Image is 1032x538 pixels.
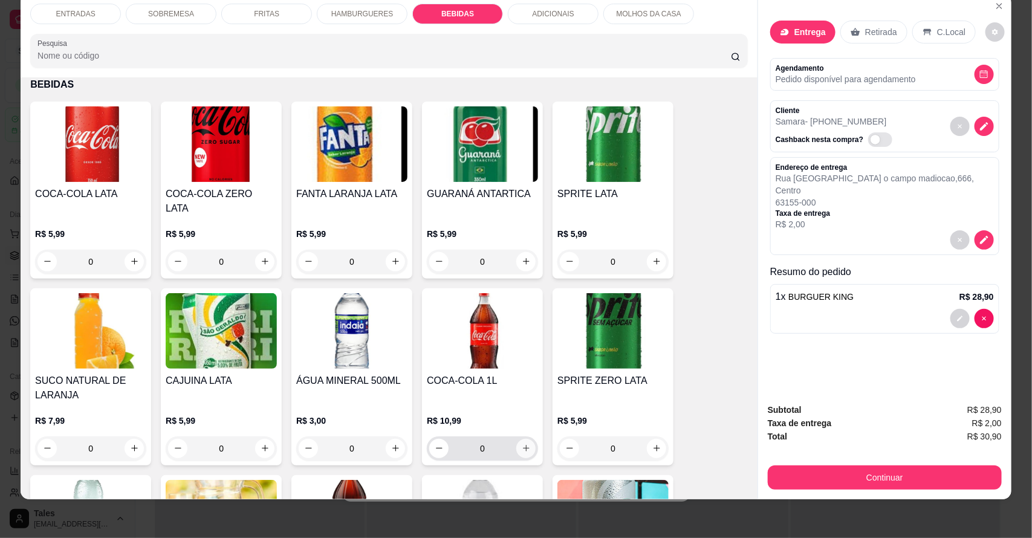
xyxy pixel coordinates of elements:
[37,252,57,271] button: decrease-product-quantity
[296,415,407,427] p: R$ 3,00
[557,293,669,369] img: product-image
[616,9,681,19] p: MOLHOS DA CASA
[37,50,731,62] input: Pesquisa
[794,26,826,38] p: Entrega
[975,117,994,136] button: decrease-product-quantity
[532,9,574,19] p: ADICIONAIS
[975,230,994,250] button: decrease-product-quantity
[35,228,146,240] p: R$ 5,99
[776,209,994,218] p: Taxa de entrega
[768,465,1002,490] button: Continuar
[441,9,474,19] p: BEBIDAS
[386,439,405,458] button: increase-product-quantity
[557,187,669,201] h4: SPRITE LATA
[125,252,144,271] button: increase-product-quantity
[166,228,277,240] p: R$ 5,99
[647,252,666,271] button: increase-product-quantity
[125,439,144,458] button: increase-product-quantity
[427,374,538,388] h4: COCA-COLA 1L
[776,218,994,230] p: R$ 2,00
[985,22,1005,42] button: decrease-product-quantity
[35,293,146,369] img: product-image
[296,106,407,182] img: product-image
[788,292,854,302] span: BURGUER KING
[776,196,994,209] p: 63155-000
[950,117,970,136] button: decrease-product-quantity
[35,187,146,201] h4: COCA-COLA LATA
[560,439,579,458] button: decrease-product-quantity
[950,230,970,250] button: decrease-product-quantity
[386,252,405,271] button: increase-product-quantity
[950,309,970,328] button: decrease-product-quantity
[37,38,71,48] label: Pesquisa
[427,228,538,240] p: R$ 5,99
[975,65,994,84] button: decrease-product-quantity
[255,252,274,271] button: increase-product-quantity
[296,187,407,201] h4: FANTA LARANJA LATA
[516,252,536,271] button: increase-product-quantity
[776,290,854,304] p: 1 x
[427,187,538,201] h4: GUARANÁ ANTARTICA
[255,439,274,458] button: increase-product-quantity
[776,106,897,115] p: Cliente
[776,163,994,172] p: Endereço de entrega
[37,439,57,458] button: decrease-product-quantity
[166,187,277,216] h4: COCA-COLA ZERO LATA
[768,418,832,428] strong: Taxa de entrega
[166,293,277,369] img: product-image
[427,415,538,427] p: R$ 10,99
[776,115,897,128] p: Samara - [PHONE_NUMBER]
[166,106,277,182] img: product-image
[647,439,666,458] button: increase-product-quantity
[35,374,146,403] h4: SUCO NATURAL DE LARANJA
[975,309,994,328] button: decrease-product-quantity
[776,135,863,144] p: Cashback nesta compra?
[557,228,669,240] p: R$ 5,99
[429,439,449,458] button: decrease-product-quantity
[168,252,187,271] button: decrease-product-quantity
[254,9,279,19] p: FRITAS
[331,9,394,19] p: HAMBURGUERES
[937,26,965,38] p: C.Local
[429,252,449,271] button: decrease-product-quantity
[166,415,277,427] p: R$ 5,99
[427,293,538,369] img: product-image
[166,374,277,388] h4: CAJUINA LATA
[768,432,787,441] strong: Total
[557,374,669,388] h4: SPRITE ZERO LATA
[560,252,579,271] button: decrease-product-quantity
[30,77,748,92] p: BEBIDAS
[168,439,187,458] button: decrease-product-quantity
[35,415,146,427] p: R$ 7,99
[427,106,538,182] img: product-image
[148,9,194,19] p: SOBREMESA
[516,439,536,458] button: increase-product-quantity
[770,265,999,279] p: Resumo do pedido
[776,73,916,85] p: Pedido disponível para agendamento
[967,403,1002,416] span: R$ 28,90
[35,106,146,182] img: product-image
[296,293,407,369] img: product-image
[959,291,994,303] p: R$ 28,90
[768,405,802,415] strong: Subtotal
[296,374,407,388] h4: ÁGUA MINERAL 500ML
[967,430,1002,443] span: R$ 30,90
[776,63,916,73] p: Agendamento
[56,9,95,19] p: ENTRADAS
[557,106,669,182] img: product-image
[296,228,407,240] p: R$ 5,99
[868,132,897,147] label: Automatic updates
[299,252,318,271] button: decrease-product-quantity
[299,439,318,458] button: decrease-product-quantity
[865,26,897,38] p: Retirada
[776,172,994,196] p: Rua [GEOGRAPHIC_DATA] o campo madiocao , 666 , Centro
[557,415,669,427] p: R$ 5,99
[972,416,1002,430] span: R$ 2,00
